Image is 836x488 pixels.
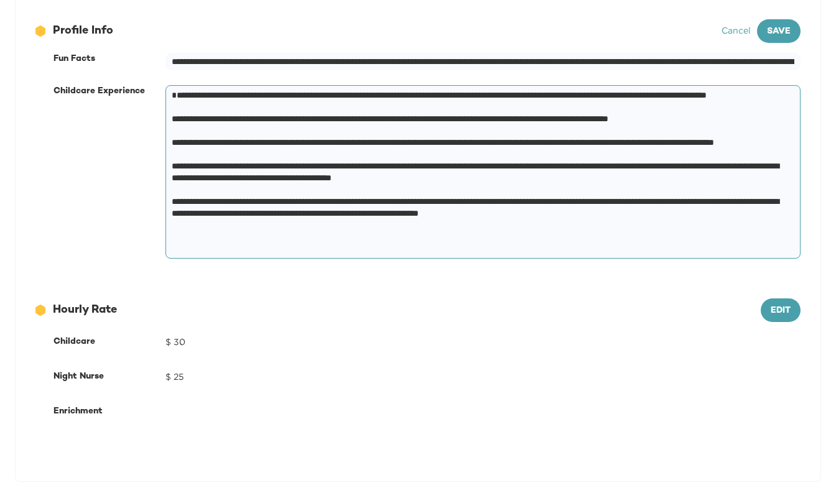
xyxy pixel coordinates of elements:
span: Edit [771,303,791,319]
div: Profile Info [35,23,722,39]
span: Save [767,24,791,40]
button: Edit [761,298,801,322]
div: Childcare Experience [53,85,165,98]
div: $ 30 [165,332,801,352]
div: Enrichment [53,402,165,421]
div: Night Nurse [53,367,165,387]
div: Fun Facts [53,53,165,65]
a: Cancel [722,25,751,35]
div: Childcare [53,332,165,352]
div: Hourly Rate [35,302,761,318]
div: $ 25 [165,367,801,387]
button: Save [757,19,801,43]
